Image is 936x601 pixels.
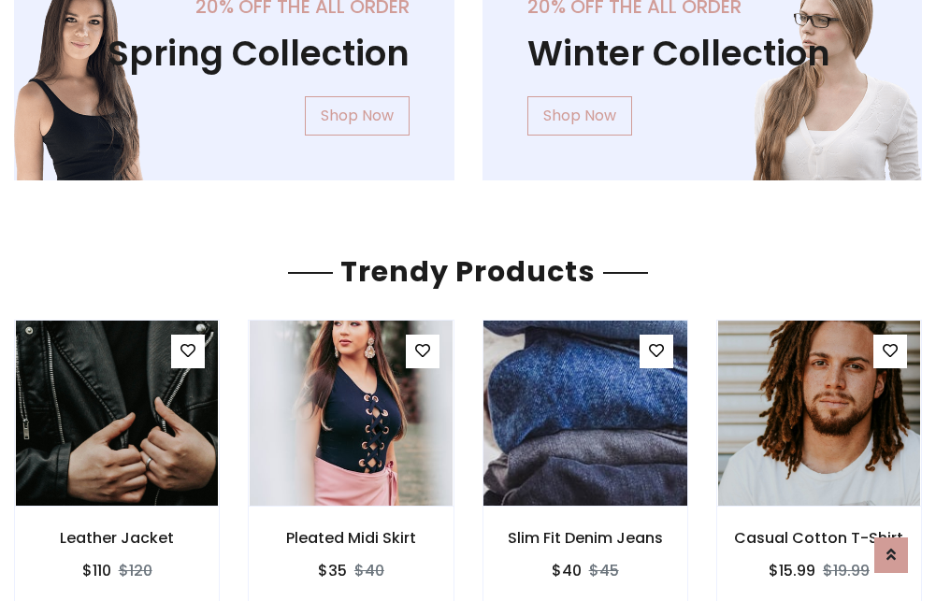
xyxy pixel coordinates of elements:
[119,560,152,581] del: $120
[527,96,632,136] a: Shop Now
[823,560,870,581] del: $19.99
[717,529,921,547] h6: Casual Cotton T-Shirt
[59,33,410,74] h1: Spring Collection
[769,562,815,580] h6: $15.99
[15,529,219,547] h6: Leather Jacket
[82,562,111,580] h6: $110
[318,562,347,580] h6: $35
[483,529,687,547] h6: Slim Fit Denim Jeans
[305,96,410,136] a: Shop Now
[333,251,603,292] span: Trendy Products
[552,562,582,580] h6: $40
[527,33,878,74] h1: Winter Collection
[249,529,453,547] h6: Pleated Midi Skirt
[589,560,619,581] del: $45
[354,560,384,581] del: $40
